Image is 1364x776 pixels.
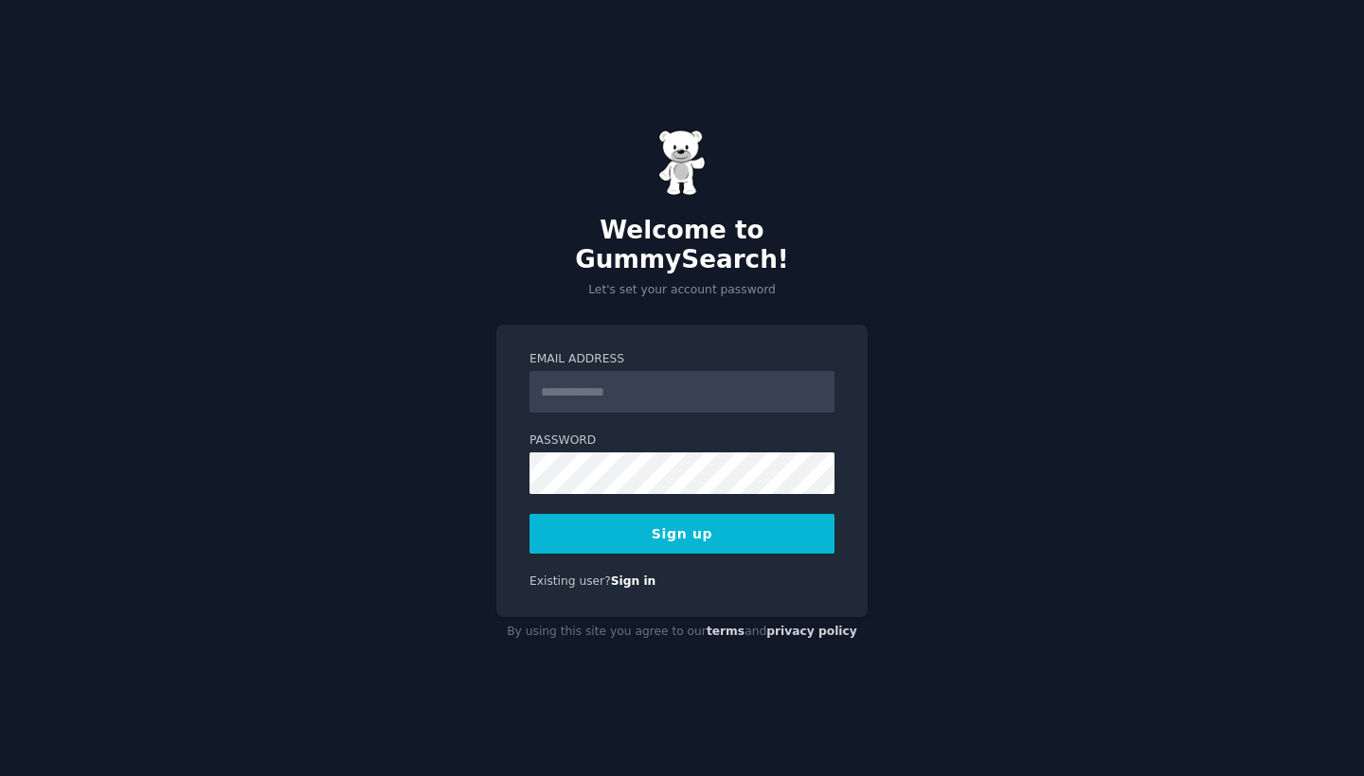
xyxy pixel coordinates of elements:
label: Password [529,432,835,450]
img: Gummy Bear [658,130,706,196]
a: privacy policy [766,625,857,638]
span: Existing user? [529,574,611,588]
a: Sign in [611,574,656,588]
div: By using this site you agree to our and [496,617,868,647]
p: Let's set your account password [496,282,868,299]
button: Sign up [529,514,835,554]
h2: Welcome to GummySearch! [496,216,868,275]
a: terms [707,625,745,638]
label: Email Address [529,351,835,368]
